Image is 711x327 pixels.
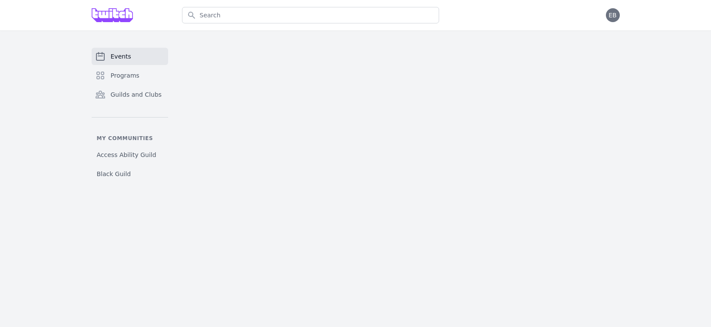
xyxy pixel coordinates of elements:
a: Programs [92,67,168,84]
nav: Sidebar [92,48,168,182]
a: Black Guild [92,166,168,182]
img: Grove [92,8,133,22]
button: EB [606,8,620,22]
a: Access Ability Guild [92,147,168,163]
span: Programs [111,71,139,80]
input: Search [182,7,439,23]
span: Black Guild [97,170,131,178]
a: Guilds and Clubs [92,86,168,103]
span: Access Ability Guild [97,150,156,159]
p: My communities [92,135,168,142]
span: Events [111,52,131,61]
span: EB [608,12,616,18]
a: Events [92,48,168,65]
span: Guilds and Clubs [111,90,162,99]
